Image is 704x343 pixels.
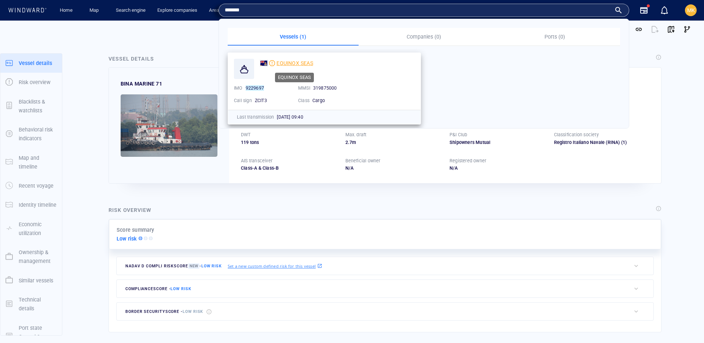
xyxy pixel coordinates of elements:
p: Risk overview [19,78,51,87]
p: Call sign [234,97,252,104]
p: Blacklists & watchlists [19,97,57,115]
span: EQUINOX SEAS [276,60,313,66]
div: Shipowners Mutual [450,139,545,146]
button: Get link [631,21,647,37]
span: Class-B [257,165,279,171]
span: compliance score - [125,286,191,291]
a: Search engine [113,4,148,17]
button: Identity timeline [0,195,62,214]
div: Risk overview [109,206,151,214]
span: Low risk [183,309,203,314]
div: Registro Italiano Navale (RINA) [554,139,620,146]
span: ZCIT3 [255,98,267,103]
div: Vessel details [109,54,154,63]
a: Ownership & management [0,253,62,260]
span: border security score - [125,309,203,314]
div: Cargo [312,97,356,104]
p: Ports (0) [494,32,616,41]
button: Map and timeline [0,148,62,177]
p: Behavioral risk indicators [19,125,57,143]
p: Score summary [117,225,154,234]
a: Set a new custom defined risk for this vessel [228,262,322,270]
p: Registered owner [450,158,486,164]
span: & [258,165,261,171]
a: Identity timeline [0,201,62,208]
p: MMSI [298,85,310,91]
div: 119 tons [241,139,337,146]
span: Low risk [170,286,191,291]
div: Notification center [660,6,669,15]
button: Blacklists & watchlists [0,92,62,120]
p: Beneficial owner [345,158,381,164]
p: P&I Club [450,131,467,138]
a: Port state Control & Casualties [0,333,62,340]
button: Recent voyage [0,176,62,195]
span: N/A [345,165,354,171]
button: Risk overview [0,73,62,92]
p: Last transmission [237,114,274,120]
p: Technical details [19,295,57,313]
div: BINA MARINE 71 [121,79,162,88]
span: 2 [345,140,348,145]
a: Map [87,4,104,17]
button: Map [84,4,107,17]
p: Class [298,97,309,104]
p: AIS transceiver [241,158,272,164]
a: Map and timeline [0,158,62,165]
p: IMO [234,85,243,91]
p: Set a new custom defined risk for this vessel [228,263,316,269]
a: Economic utilization [0,225,62,232]
span: (1) [620,139,649,146]
a: Home [57,4,76,17]
p: Companies (0) [363,32,485,41]
button: Visual Link Analysis [679,21,695,37]
a: Area analysis [206,4,240,17]
span: [DATE] 09:40 [277,114,303,120]
span: m [352,140,356,145]
button: Vessel details [0,54,62,73]
span: Class-A [241,165,257,171]
mark: 9229697 [246,85,264,91]
span: . [348,140,349,145]
span: N/A [450,165,458,171]
a: Blacklists & watchlists [0,102,62,109]
a: Behavioral risk indicators [0,130,62,137]
p: Max. draft [345,131,367,138]
a: Recent voyage [0,182,62,189]
p: Classification society [554,131,599,138]
p: Vessels (1) [232,32,354,41]
p: Recent voyage [19,181,54,190]
p: Economic utilization [19,220,57,238]
a: Explore companies [154,4,200,17]
div: Registro Italiano Navale (RINA) [554,139,650,146]
a: Risk overview [0,79,62,86]
span: 319875000 [313,85,337,91]
button: Home [54,4,78,17]
p: Vessel details [19,59,52,68]
span: MK [687,7,695,13]
a: Similar vessels [0,277,62,284]
a: Technical details [0,300,62,307]
button: Technical details [0,290,62,318]
button: Economic utilization [0,215,62,243]
button: View on map [663,21,679,37]
p: Map and timeline [19,154,57,171]
iframe: Chat [673,310,698,337]
span: Nadav D Compli risk score - [125,263,222,269]
button: Ownership & management [0,243,62,271]
p: Ownership & management [19,248,57,266]
p: DWT [241,131,251,138]
p: Identity timeline [19,201,56,209]
button: MK [683,3,698,18]
p: Similar vessels [19,276,53,285]
div: Moderate risk [269,60,275,66]
a: EQUINOX SEAS [260,59,313,68]
img: 59066f086f525674cf44508f_0 [121,94,217,157]
a: Vessel details [0,59,62,66]
span: Low risk [201,264,222,268]
span: New [188,263,199,269]
button: Behavioral risk indicators [0,120,62,148]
